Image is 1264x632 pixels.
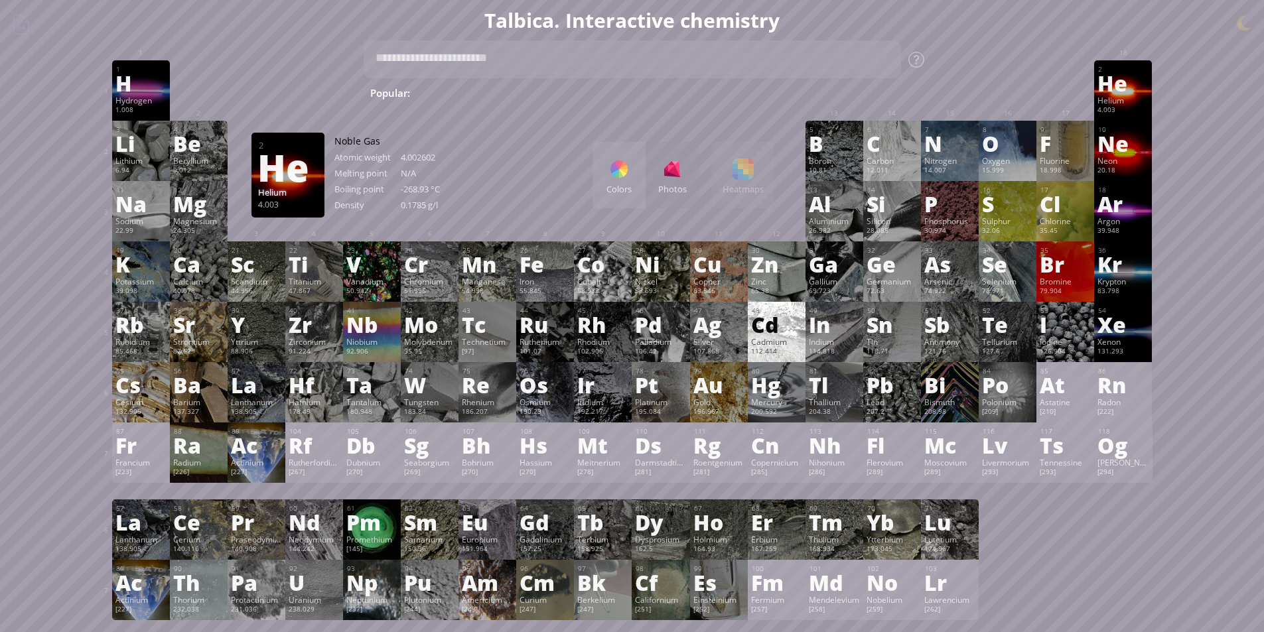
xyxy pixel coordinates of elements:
div: 36 [1098,246,1149,255]
div: [293] [1040,468,1091,478]
div: 53 [1040,306,1091,315]
div: 56 [174,367,224,375]
div: [227] [115,605,167,615]
div: 131.293 [1097,347,1149,357]
div: Barium [173,397,224,407]
div: Chlorine [1040,216,1091,226]
div: [247] [520,605,571,615]
div: Li [115,133,167,154]
div: 85 [1040,367,1091,375]
div: Xenon [1097,336,1149,347]
div: [223] [115,468,167,478]
div: 88 [174,427,224,436]
div: Einsteinium [693,594,744,605]
div: Neptunium [346,594,397,605]
div: Cesium [115,397,167,407]
div: 118 [1098,427,1149,436]
div: 39.098 [115,286,167,297]
div: 86 [1098,367,1149,375]
div: Rb [115,314,167,335]
div: 39.948 [1097,226,1149,237]
div: [210] [1040,407,1091,418]
div: Rubidium [115,336,167,347]
div: 1 [116,65,167,74]
div: 2 [1098,65,1149,74]
div: 85.468 [115,347,167,357]
div: 87 [116,427,167,436]
div: Mendelevium [809,594,860,605]
div: Potassium [115,276,167,286]
div: Cerium [173,534,224,544]
div: 238.029 [289,605,340,615]
div: [247] [577,605,628,615]
div: 55 [116,367,167,375]
div: [243] [462,605,513,615]
div: 89 [116,564,167,573]
div: [226] [173,468,224,478]
div: Ra [173,434,224,456]
div: 37 [116,306,167,315]
div: Francium [115,457,167,468]
div: Argon [1097,216,1149,226]
div: 18 [1098,186,1149,194]
div: 58 [174,504,224,513]
div: H [115,72,167,94]
div: [PERSON_NAME] [1097,457,1149,468]
div: Iodine [1040,336,1091,347]
div: Ba [173,374,224,395]
div: 3 [116,125,167,134]
div: Og [1097,434,1149,456]
div: At [1040,374,1091,395]
div: Fermium [751,594,802,605]
div: Calcium [173,276,224,286]
div: Na [115,193,167,214]
div: Be [173,133,224,154]
div: [237] [346,605,397,615]
div: 19 [116,246,167,255]
div: Americium [462,594,513,605]
div: La [115,511,167,533]
div: Ca [173,253,224,275]
div: 231.036 [231,605,282,615]
div: Lawrencium [924,594,975,605]
div: 24.305 [173,226,224,237]
div: Sr [173,314,224,335]
div: 10 [1098,125,1149,134]
div: Berkelium [577,594,628,605]
div: [258] [809,605,860,615]
div: 126.904 [1040,347,1091,357]
div: [222] [1097,407,1149,418]
div: 9 [1040,125,1091,134]
div: 1.008 [115,105,167,116]
div: 11 [116,186,167,194]
div: Ac [115,572,167,593]
div: 83.798 [1097,286,1149,297]
div: Kr [1097,253,1149,275]
div: Br [1040,253,1091,275]
div: 232.038 [173,605,224,615]
div: Thorium [173,594,224,605]
div: Fluorine [1040,155,1091,166]
div: [257] [751,605,802,615]
div: Cl [1040,193,1091,214]
div: 9.012 [173,166,224,176]
div: 35 [1040,246,1091,255]
div: Lanthanum [115,534,167,544]
div: Bromine [1040,276,1091,286]
div: Fr [115,434,167,456]
div: [262] [924,605,975,615]
div: Xe [1097,314,1149,335]
div: Ce [173,511,224,533]
div: 22.99 [115,226,167,237]
div: 137.327 [173,407,224,418]
div: Lithium [115,155,167,166]
div: 87.62 [173,347,224,357]
div: 20.18 [1097,166,1149,176]
div: Protactinium [231,594,282,605]
div: He [1097,72,1149,94]
div: Uranium [289,594,340,605]
div: Mg [173,193,224,214]
div: Krypton [1097,276,1149,286]
div: [252] [693,605,744,615]
div: Curium [520,594,571,605]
